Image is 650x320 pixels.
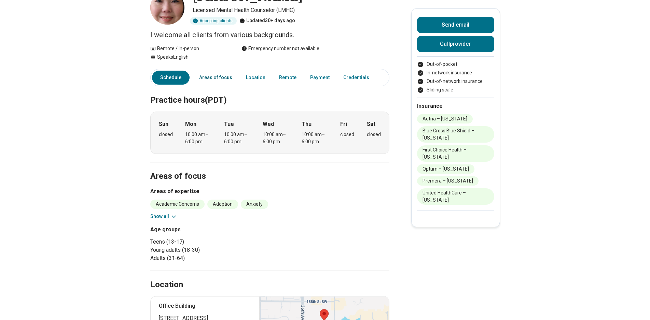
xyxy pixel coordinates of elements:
button: Send email [417,17,494,33]
a: Areas of focus [195,71,236,85]
button: Show all [150,213,177,220]
div: Accepting clients [190,17,237,25]
h2: Location [150,279,183,291]
p: Licensed Mental Health Counselor (LMHC) [193,6,389,14]
a: Schedule [152,71,190,85]
div: 10:00 am – 6:00 pm [185,131,211,145]
li: Aetna – [US_STATE] [417,114,473,123]
li: Teens (13-17) [150,238,267,246]
strong: Thu [302,120,312,128]
strong: Sat [367,120,375,128]
p: I welcome all clients from various backgrounds. [150,30,389,40]
li: First Choice Health – [US_STATE] [417,145,494,162]
h3: Areas of expertise [150,187,389,195]
button: Callprovider [417,36,494,52]
div: 10:00 am – 6:00 pm [224,131,250,145]
div: 10:00 am – 6:00 pm [302,131,328,145]
li: Anxiety [241,200,268,209]
li: Adoption [207,200,238,209]
a: Remote [275,71,301,85]
strong: Sun [159,120,168,128]
div: closed [367,131,381,138]
h2: Areas of focus [150,154,389,182]
div: Updated 30+ days ago [239,17,295,25]
div: Remote / In-person [150,45,228,52]
li: Blue Cross Blue Shield – [US_STATE] [417,126,494,143]
li: Adults (31-64) [150,254,267,262]
div: closed [340,131,354,138]
div: Emergency number not available [241,45,319,52]
p: Office Building [159,302,251,310]
strong: Wed [263,120,274,128]
a: Location [242,71,269,85]
div: When does the program meet? [150,112,389,154]
div: closed [159,131,173,138]
li: Out-of-network insurance [417,78,494,85]
strong: Mon [185,120,196,128]
li: Sliding scale [417,86,494,93]
strong: Fri [340,120,347,128]
li: In-network insurance [417,69,494,76]
div: Speaks English [150,54,228,61]
a: Payment [306,71,334,85]
h2: Practice hours (PDT) [150,78,389,106]
li: Academic Concerns [150,200,205,209]
li: Young adults (18-30) [150,246,267,254]
ul: Payment options [417,61,494,93]
li: United HealthCare – [US_STATE] [417,188,494,205]
h2: Insurance [417,102,494,110]
li: Optum – [US_STATE] [417,164,474,174]
li: Premera – [US_STATE] [417,176,479,186]
strong: Tue [224,120,234,128]
li: Out-of-pocket [417,61,494,68]
a: Credentials [339,71,377,85]
h3: Age groups [150,226,267,234]
div: 10:00 am – 6:00 pm [263,131,289,145]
